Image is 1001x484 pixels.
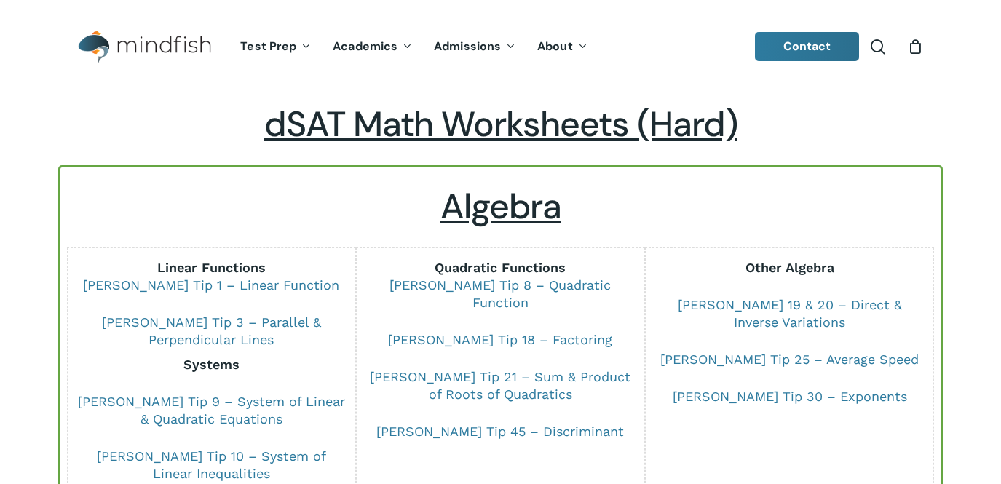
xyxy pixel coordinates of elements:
[671,376,981,464] iframe: Chatbot
[229,20,598,74] nav: Main Menu
[435,260,566,275] strong: Quadratic Functions
[434,39,501,54] span: Admissions
[183,357,240,372] b: Systems
[322,41,423,53] a: Academics
[755,32,860,61] a: Contact
[678,297,902,330] a: [PERSON_NAME] 19 & 20 – Direct & Inverse Variations
[745,260,834,275] b: Other Algebra
[537,39,573,54] span: About
[370,369,630,402] a: [PERSON_NAME] Tip 21 – Sum & Product of Roots of Quadratics
[240,39,296,54] span: Test Prep
[783,39,831,54] span: Contact
[333,39,397,54] span: Academics
[526,41,598,53] a: About
[264,101,737,147] span: dSAT Math Worksheets (Hard)
[157,260,266,275] strong: Linear Functions
[389,277,611,310] a: [PERSON_NAME] Tip 8 – Quadratic Function
[423,41,526,53] a: Admissions
[376,424,624,439] a: [PERSON_NAME] Tip 45 – Discriminant
[102,314,321,347] a: [PERSON_NAME] Tip 3 – Parallel & Perpendicular Lines
[388,332,612,347] a: [PERSON_NAME] Tip 18 – Factoring
[78,394,345,427] a: [PERSON_NAME] Tip 9 – System of Linear & Quadratic Equations
[229,41,322,53] a: Test Prep
[440,183,561,229] u: Algebra
[58,20,943,74] header: Main Menu
[83,277,339,293] a: [PERSON_NAME] Tip 1 – Linear Function
[97,448,326,481] a: [PERSON_NAME] Tip 10 – System of Linear Inequalities
[907,39,923,55] a: Cart
[660,352,919,367] a: [PERSON_NAME] Tip 25 – Average Speed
